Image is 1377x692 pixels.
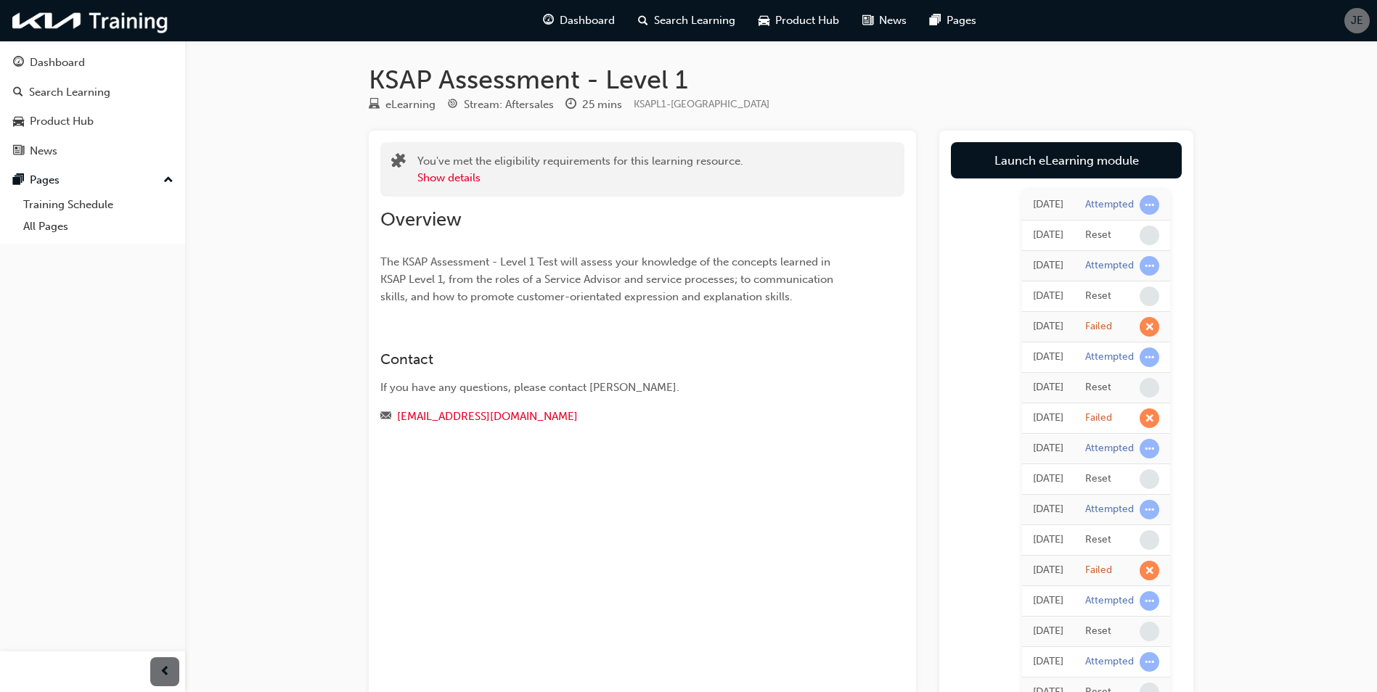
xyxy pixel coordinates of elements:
[6,108,179,135] a: Product Hub
[918,6,988,36] a: pages-iconPages
[29,84,110,101] div: Search Learning
[1140,652,1159,672] span: learningRecordVerb_ATTEMPT-icon
[1033,288,1063,305] div: Thu Aug 28 2025 11:36:01 GMT+1000 (Australian Eastern Standard Time)
[6,46,179,167] button: DashboardSearch LearningProduct HubNews
[1140,439,1159,458] span: learningRecordVerb_ATTEMPT-icon
[464,96,554,113] div: Stream: Aftersales
[1085,381,1111,395] div: Reset
[1085,411,1112,425] div: Failed
[163,171,173,190] span: up-icon
[1085,625,1111,638] div: Reset
[160,663,171,681] span: prev-icon
[1085,442,1134,456] div: Attempted
[380,351,852,368] h3: Contact
[582,96,622,113] div: 25 mins
[6,167,179,194] button: Pages
[1033,349,1063,366] div: Thu Aug 28 2025 10:51:11 GMT+1000 (Australian Eastern Standard Time)
[1140,622,1159,641] span: learningRecordVerb_NONE-icon
[380,255,836,303] span: The KSAP Assessment - Level 1 Test will assess your knowledge of the concepts learned in KSAP Lev...
[1140,500,1159,519] span: learningRecordVerb_ATTEMPT-icon
[1033,471,1063,487] div: Thu Aug 28 2025 08:12:35 GMT+1000 (Australian Eastern Standard Time)
[1085,655,1134,669] div: Attempted
[1140,347,1159,367] span: learningRecordVerb_ATTEMPT-icon
[1033,532,1063,548] div: Wed Aug 27 2025 08:30:27 GMT+1000 (Australian Eastern Standard Time)
[1085,320,1112,334] div: Failed
[1085,228,1111,242] div: Reset
[1140,469,1159,489] span: learningRecordVerb_NONE-icon
[369,99,380,112] span: learningResourceType_ELEARNING-icon
[747,6,851,36] a: car-iconProduct Hub
[1140,317,1159,337] span: learningRecordVerb_FAIL-icon
[1140,256,1159,276] span: learningRecordVerb_ATTEMPT-icon
[1085,289,1111,303] div: Reset
[1033,410,1063,427] div: Thu Aug 28 2025 09:27:01 GMT+1000 (Australian Eastern Standard Time)
[565,99,576,112] span: clock-icon
[1085,259,1134,273] div: Attempted
[369,96,436,114] div: Type
[565,96,622,114] div: Duration
[531,6,626,36] a: guage-iconDashboard
[13,174,24,187] span: pages-icon
[1085,564,1112,577] div: Failed
[775,12,839,29] span: Product Hub
[30,54,85,71] div: Dashboard
[6,49,179,76] a: Dashboard
[1085,198,1134,212] div: Attempted
[369,64,1193,96] h1: KSAP Assessment - Level 1
[13,145,24,158] span: news-icon
[30,113,94,130] div: Product Hub
[1085,533,1111,547] div: Reset
[1351,12,1363,29] span: JE
[391,155,406,171] span: puzzle-icon
[1140,378,1159,398] span: learningRecordVerb_NONE-icon
[30,143,57,160] div: News
[1033,318,1063,335] div: Thu Aug 28 2025 11:35:52 GMT+1000 (Australian Eastern Standard Time)
[1140,530,1159,550] span: learningRecordVerb_NONE-icon
[879,12,907,29] span: News
[17,194,179,216] a: Training Schedule
[1344,8,1370,33] button: JE
[1140,408,1159,428] span: learningRecordVerb_FAIL-icon
[543,12,554,30] span: guage-icon
[951,142,1182,178] a: Launch eLearning module
[1140,287,1159,306] span: learningRecordVerb_NONE-icon
[1085,350,1134,364] div: Attempted
[13,57,24,70] span: guage-icon
[385,96,436,113] div: eLearning
[1140,591,1159,611] span: learningRecordVerb_ATTEMPT-icon
[7,6,174,36] img: kia-training
[13,86,23,99] span: search-icon
[1033,654,1063,670] div: Tue Aug 26 2025 12:17:35 GMT+1000 (Australian Eastern Standard Time)
[1033,501,1063,518] div: Wed Aug 27 2025 08:30:28 GMT+1000 (Australian Eastern Standard Time)
[380,208,462,231] span: Overview
[626,6,747,36] a: search-iconSearch Learning
[380,411,391,424] span: email-icon
[1140,226,1159,245] span: learningRecordVerb_NONE-icon
[1033,379,1063,396] div: Thu Aug 28 2025 10:51:10 GMT+1000 (Australian Eastern Standard Time)
[862,12,873,30] span: news-icon
[638,12,648,30] span: search-icon
[1033,440,1063,457] div: Thu Aug 28 2025 08:12:37 GMT+1000 (Australian Eastern Standard Time)
[17,215,179,238] a: All Pages
[1085,594,1134,608] div: Attempted
[634,98,769,110] span: Learning resource code
[1033,562,1063,579] div: Wed Aug 27 2025 08:27:22 GMT+1000 (Australian Eastern Standard Time)
[1085,472,1111,486] div: Reset
[1140,195,1159,215] span: learningRecordVerb_ATTEMPT-icon
[930,12,941,30] span: pages-icon
[397,410,578,423] a: [EMAIL_ADDRESS][DOMAIN_NAME]
[1085,503,1134,516] div: Attempted
[1033,197,1063,213] div: Thu Aug 28 2025 11:38:26 GMT+1000 (Australian Eastern Standard Time)
[947,12,976,29] span: Pages
[30,172,60,189] div: Pages
[13,115,24,128] span: car-icon
[380,408,852,426] div: Email
[447,99,458,112] span: target-icon
[380,379,852,396] div: If you have any questions, please contact [PERSON_NAME].
[417,153,743,186] div: You've met the eligibility requirements for this learning resource.
[560,12,615,29] span: Dashboard
[1033,258,1063,274] div: Thu Aug 28 2025 11:36:03 GMT+1000 (Australian Eastern Standard Time)
[6,79,179,106] a: Search Learning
